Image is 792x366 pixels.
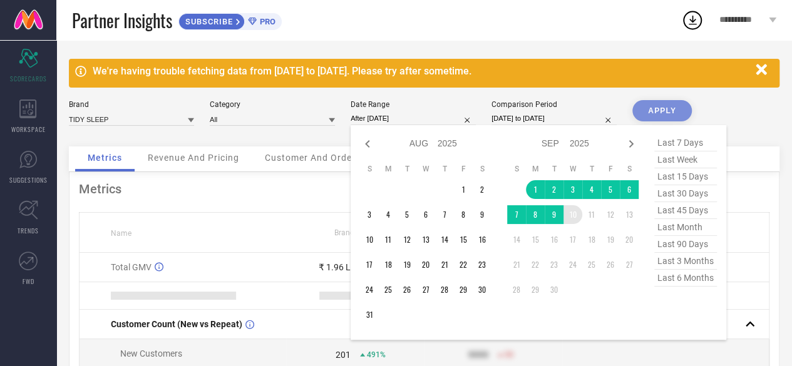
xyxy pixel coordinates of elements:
th: Monday [379,164,398,174]
td: Thu Aug 28 2025 [435,280,454,299]
th: Monday [526,164,545,174]
th: Sunday [360,164,379,174]
td: Sat Sep 27 2025 [620,255,639,274]
span: Metrics [88,153,122,163]
div: Next month [624,136,639,151]
input: Select comparison period [491,112,617,125]
td: Fri Aug 29 2025 [454,280,473,299]
span: last 30 days [654,185,717,202]
td: Sun Aug 31 2025 [360,305,379,324]
td: Sun Aug 10 2025 [360,230,379,249]
td: Fri Aug 08 2025 [454,205,473,224]
td: Mon Aug 04 2025 [379,205,398,224]
span: Revenue And Pricing [148,153,239,163]
span: 50 [505,350,513,359]
span: SUBSCRIBE [179,17,236,26]
td: Sat Sep 13 2025 [620,205,639,224]
td: Sat Aug 23 2025 [473,255,491,274]
td: Tue Sep 02 2025 [545,180,563,199]
span: TRENDS [18,226,39,235]
th: Sunday [507,164,526,174]
td: Thu Sep 18 2025 [582,230,601,249]
span: Brand Value [334,228,376,237]
td: Sun Sep 14 2025 [507,230,526,249]
div: Date Range [351,100,476,109]
td: Sat Aug 09 2025 [473,205,491,224]
td: Mon Sep 22 2025 [526,255,545,274]
span: SCORECARDS [10,74,47,83]
td: Sun Sep 28 2025 [507,280,526,299]
div: Previous month [360,136,375,151]
td: Tue Sep 23 2025 [545,255,563,274]
td: Fri Aug 15 2025 [454,230,473,249]
td: Mon Aug 18 2025 [379,255,398,274]
span: last 6 months [654,270,717,287]
td: Wed Sep 10 2025 [563,205,582,224]
td: Wed Sep 17 2025 [563,230,582,249]
div: Metrics [79,181,769,196]
th: Tuesday [545,164,563,174]
td: Wed Aug 27 2025 [416,280,435,299]
th: Wednesday [416,164,435,174]
td: Sun Aug 17 2025 [360,255,379,274]
td: Sun Aug 24 2025 [360,280,379,299]
td: Tue Aug 19 2025 [398,255,416,274]
th: Friday [601,164,620,174]
td: Tue Sep 30 2025 [545,280,563,299]
span: Total GMV [111,262,152,272]
td: Mon Sep 08 2025 [526,205,545,224]
span: Partner Insights [72,8,172,33]
td: Thu Sep 25 2025 [582,255,601,274]
td: Tue Aug 05 2025 [398,205,416,224]
td: Mon Aug 25 2025 [379,280,398,299]
span: last week [654,151,717,168]
td: Tue Aug 12 2025 [398,230,416,249]
th: Friday [454,164,473,174]
td: Thu Sep 04 2025 [582,180,601,199]
span: last month [654,219,717,236]
span: SUGGESTIONS [9,175,48,185]
td: Thu Sep 11 2025 [582,205,601,224]
td: Mon Sep 15 2025 [526,230,545,249]
td: Thu Aug 07 2025 [435,205,454,224]
th: Thursday [435,164,454,174]
span: last 15 days [654,168,717,185]
span: 491% [367,350,386,359]
span: last 90 days [654,236,717,253]
div: Brand [69,100,194,109]
input: Select date range [351,112,476,125]
td: Fri Sep 19 2025 [601,230,620,249]
span: FWD [23,277,34,286]
td: Fri Aug 22 2025 [454,255,473,274]
th: Thursday [582,164,601,174]
td: Fri Sep 26 2025 [601,255,620,274]
th: Wednesday [563,164,582,174]
span: last 45 days [654,202,717,219]
div: Category [210,100,335,109]
td: Thu Aug 14 2025 [435,230,454,249]
td: Sat Aug 30 2025 [473,280,491,299]
td: Wed Sep 03 2025 [563,180,582,199]
div: Open download list [681,9,704,31]
td: Tue Sep 09 2025 [545,205,563,224]
td: Fri Sep 12 2025 [601,205,620,224]
span: WORKSPACE [11,125,46,134]
div: ₹ 1.96 L [319,262,351,272]
div: 9999 [468,350,488,360]
td: Tue Aug 26 2025 [398,280,416,299]
span: New Customers [120,348,182,358]
span: last 7 days [654,135,717,151]
td: Wed Sep 24 2025 [563,255,582,274]
div: Comparison Period [491,100,617,109]
div: 201 [336,350,351,360]
td: Sun Sep 07 2025 [507,205,526,224]
th: Saturday [620,164,639,174]
td: Sun Sep 21 2025 [507,255,526,274]
td: Wed Aug 20 2025 [416,255,435,274]
td: Wed Aug 13 2025 [416,230,435,249]
div: We're having trouble fetching data from [DATE] to [DATE]. Please try after sometime. [93,65,749,77]
td: Fri Sep 05 2025 [601,180,620,199]
td: Mon Sep 29 2025 [526,280,545,299]
td: Tue Sep 16 2025 [545,230,563,249]
th: Tuesday [398,164,416,174]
